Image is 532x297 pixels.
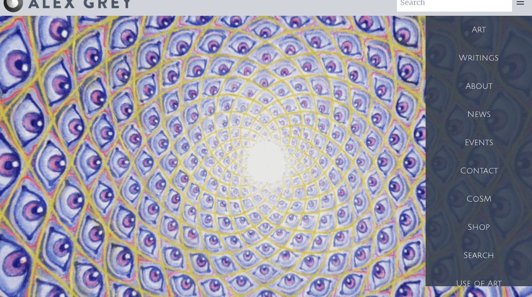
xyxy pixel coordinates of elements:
a: Contact [426,157,532,185]
a: Search [426,241,532,270]
a: News [426,100,532,129]
a: Shop [426,213,532,241]
a: Art [426,16,532,44]
a: Writings [426,44,532,72]
a: CoSM [426,185,532,213]
a: Events [426,129,532,157]
a: About [426,72,532,100]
